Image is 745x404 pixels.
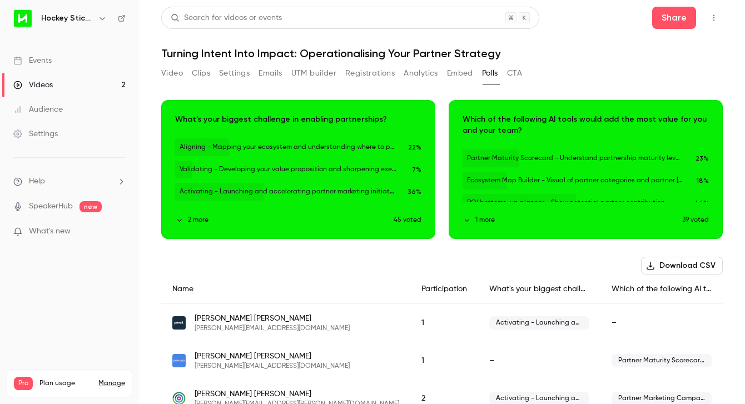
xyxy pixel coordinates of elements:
button: Download CSV [641,257,723,275]
span: [PERSON_NAME] [PERSON_NAME] [195,388,399,400]
span: [PERSON_NAME][EMAIL_ADDRESS][DOMAIN_NAME] [195,362,350,371]
img: Hockey Stick Advisory [14,9,32,27]
span: Pro [14,377,33,390]
div: Name [161,275,410,304]
img: expando.world [172,354,186,367]
button: Video [161,64,183,82]
div: Which of the following AI tools would add the most value for you and your team? [600,275,723,304]
div: Participation [410,275,478,304]
li: help-dropdown-opener [13,176,126,187]
button: Settings [219,64,250,82]
button: Top Bar Actions [705,9,723,27]
div: 1 [410,304,478,342]
button: Emails [259,64,282,82]
img: pencilpay.com [172,316,186,330]
button: Embed [447,64,473,82]
div: What's your biggest challenge in enabling partnerships? [478,275,600,304]
button: 2 more [175,215,394,225]
button: UTM builder [291,64,336,82]
h6: Hockey Stick Advisory [41,13,93,24]
div: Events [13,55,52,66]
span: Help [29,176,45,187]
div: – [600,304,723,342]
span: new [80,201,102,212]
div: wilbert@expando.world [161,342,723,380]
h1: Turning Intent Into Impact: Operationalising Your Partner Strategy [161,47,723,60]
span: Plan usage [39,379,92,388]
a: Manage [98,379,125,388]
div: 1 [410,342,478,380]
span: Partner Maturity Scorecard - Understand partnership maturity level and highlights areas for impro... [612,354,712,367]
button: Analytics [404,64,438,82]
div: greg@pencilpay.com [161,304,723,342]
div: Settings [13,128,58,139]
div: Videos [13,79,53,91]
button: Polls [482,64,498,82]
span: [PERSON_NAME][EMAIL_ADDRESS][DOMAIN_NAME] [195,324,350,333]
a: SpeakerHub [29,201,73,212]
iframe: Noticeable Trigger [112,227,126,237]
button: Share [652,7,696,29]
div: – [478,342,600,380]
div: Search for videos or events [171,12,282,24]
span: Activating - Launching and accelerating partner marketing initiatives [489,316,589,330]
button: Clips [192,64,210,82]
button: 1 more [463,215,682,225]
span: [PERSON_NAME] [PERSON_NAME] [195,313,350,324]
button: Registrations [345,64,395,82]
span: [PERSON_NAME] [PERSON_NAME] [195,351,350,362]
div: Audience [13,104,63,115]
button: CTA [507,64,522,82]
span: What's new [29,226,71,237]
